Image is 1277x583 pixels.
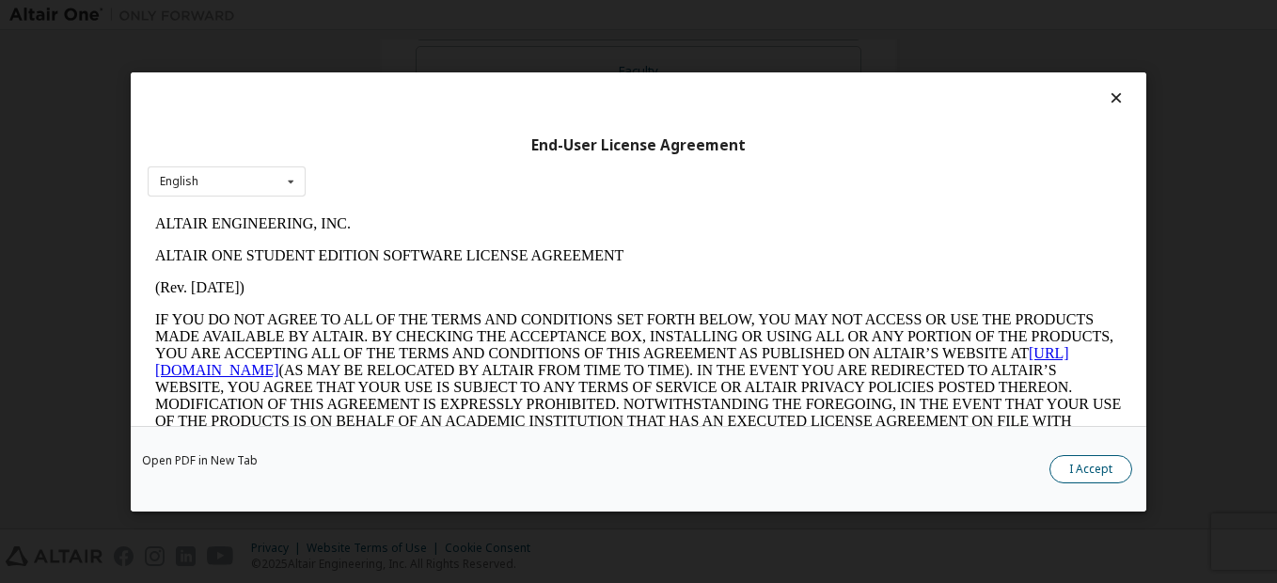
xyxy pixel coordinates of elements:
[8,39,974,56] p: ALTAIR ONE STUDENT EDITION SOFTWARE LICENSE AGREEMENT
[142,455,258,466] a: Open PDF in New Tab
[160,176,198,187] div: English
[8,137,922,170] a: [URL][DOMAIN_NAME]
[8,254,974,322] p: This Altair One Student Edition Software License Agreement (“Agreement”) is between Altair Engine...
[8,8,974,24] p: ALTAIR ENGINEERING, INC.
[8,103,974,239] p: IF YOU DO NOT AGREE TO ALL OF THE TERMS AND CONDITIONS SET FORTH BELOW, YOU MAY NOT ACCESS OR USE...
[148,135,1129,154] div: End-User License Agreement
[8,71,974,88] p: (Rev. [DATE])
[1049,455,1132,483] button: I Accept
